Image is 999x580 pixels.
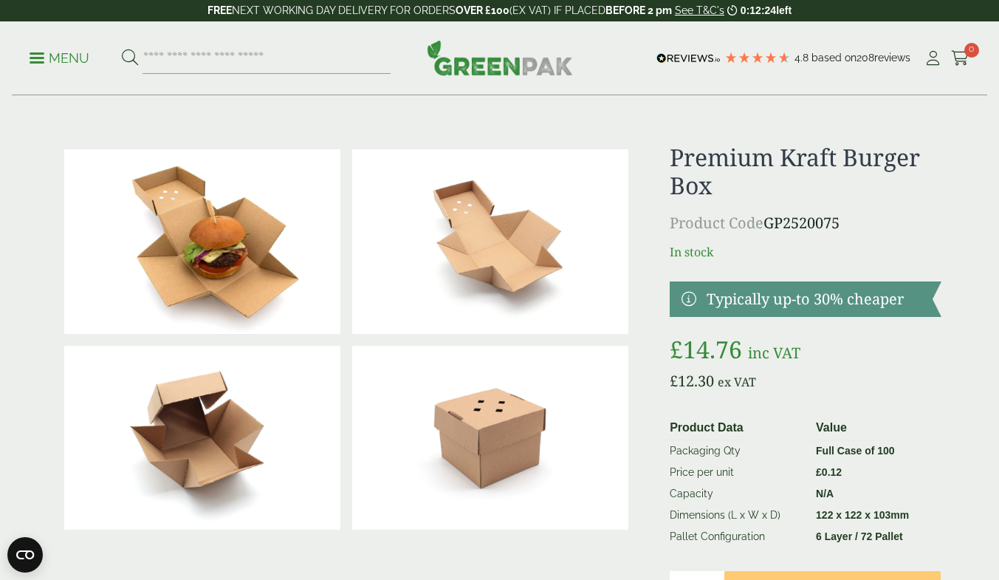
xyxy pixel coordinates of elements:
[675,4,724,16] a: See T&C's
[427,40,573,75] img: GreenPak Supplies
[670,243,941,261] p: In stock
[670,333,683,365] span: £
[456,4,509,16] strong: OVER £100
[664,483,810,505] td: Capacity
[816,509,909,521] strong: 122 x 122 x 103mm
[670,213,763,233] span: Product Code
[664,416,810,440] th: Product Data
[856,52,874,64] span: 208
[951,51,969,66] i: Cart
[664,440,810,462] td: Packaging Qty
[664,526,810,547] td: Pallet Configuration
[816,488,834,499] strong: N/A
[951,47,969,69] a: 0
[670,371,678,391] span: £
[664,505,810,526] td: Dimensions (L x W x D)
[352,149,628,334] img: GP2520075 Premium Kraft Burger Box Open
[816,466,822,478] span: £
[670,143,941,200] h1: Premium Kraft Burger Box
[207,4,232,16] strong: FREE
[718,374,756,390] span: ex VAT
[748,343,800,363] span: inc VAT
[724,51,791,64] div: 4.79 Stars
[874,52,910,64] span: reviews
[670,212,941,234] p: GP2520075
[605,4,672,16] strong: BEFORE 2 pm
[816,530,903,542] strong: 6 Layer / 72 Pallet
[352,346,628,530] img: GP2520075 Premium Kraft Burger Box Closed
[7,537,43,573] button: Open CMP widget
[670,333,742,365] bdi: 14.76
[30,50,89,64] a: Menu
[810,416,935,440] th: Value
[30,50,89,67] p: Menu
[656,53,721,64] img: REVIEWS.io
[794,52,811,64] span: 4.8
[816,445,895,457] strong: Full Case of 100
[964,43,979,58] span: 0
[670,371,714,391] bdi: 12.30
[816,466,842,478] bdi: 0.12
[64,346,340,530] img: GP2520075 Premium Kraft Burger Box Opening
[664,462,810,483] td: Price per unit
[924,51,942,66] i: My Account
[64,149,340,334] img: GP2520075 Premium Kraft Burger Box With Burger
[776,4,792,16] span: left
[811,52,856,64] span: Based on
[741,4,776,16] span: 0:12:24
